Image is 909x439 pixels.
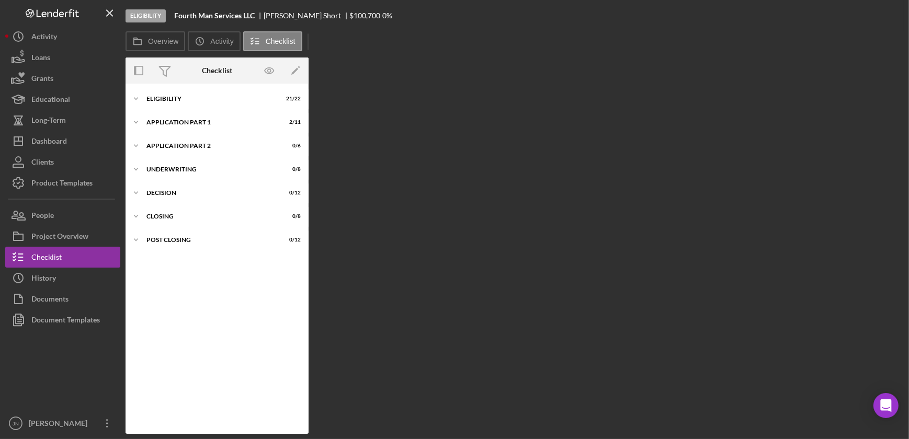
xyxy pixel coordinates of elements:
button: Checklist [243,31,302,51]
div: Eligibility [146,96,275,102]
div: Post Closing [146,237,275,243]
button: Project Overview [5,226,120,247]
button: Activity [5,26,120,47]
div: 0 / 8 [282,213,301,219]
div: 0 / 12 [282,237,301,243]
div: Checklist [202,66,232,75]
button: Long-Term [5,110,120,131]
div: Documents [31,288,69,312]
label: Overview [148,37,178,45]
span: $100,700 [350,11,381,20]
button: Overview [126,31,185,51]
button: Dashboard [5,131,120,152]
div: Dashboard [31,131,67,154]
div: Long-Term [31,110,66,133]
div: 0 / 12 [282,190,301,196]
button: Grants [5,68,120,89]
button: Product Templates [5,172,120,193]
b: Fourth Man Services LLC [174,11,255,20]
button: Documents [5,288,120,309]
div: 0 % [382,11,392,20]
div: Checklist [31,247,62,270]
div: Eligibility [126,9,166,22]
div: 0 / 8 [282,166,301,172]
button: Activity [188,31,240,51]
button: History [5,268,120,288]
text: JN [13,421,19,426]
div: Application Part 1 [146,119,275,125]
div: Application Part 2 [146,143,275,149]
button: People [5,205,120,226]
div: 21 / 22 [282,96,301,102]
div: 2 / 11 [282,119,301,125]
div: [PERSON_NAME] Short [264,11,350,20]
div: Activity [31,26,57,50]
div: Grants [31,68,53,91]
div: Project Overview [31,226,88,249]
button: Educational [5,89,120,110]
button: Clients [5,152,120,172]
div: Document Templates [31,309,100,333]
div: Decision [146,190,275,196]
div: Product Templates [31,172,93,196]
div: [PERSON_NAME] [26,413,94,436]
div: Open Intercom Messenger [873,393,899,418]
div: Loans [31,47,50,71]
div: Clients [31,152,54,175]
button: Loans [5,47,120,68]
div: 0 / 6 [282,143,301,149]
button: Checklist [5,247,120,268]
label: Checklist [266,37,296,45]
div: History [31,268,56,291]
label: Activity [210,37,233,45]
div: People [31,205,54,228]
div: Closing [146,213,275,219]
div: Educational [31,89,70,112]
button: JN[PERSON_NAME] [5,413,120,434]
button: Document Templates [5,309,120,330]
div: Underwriting [146,166,275,172]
